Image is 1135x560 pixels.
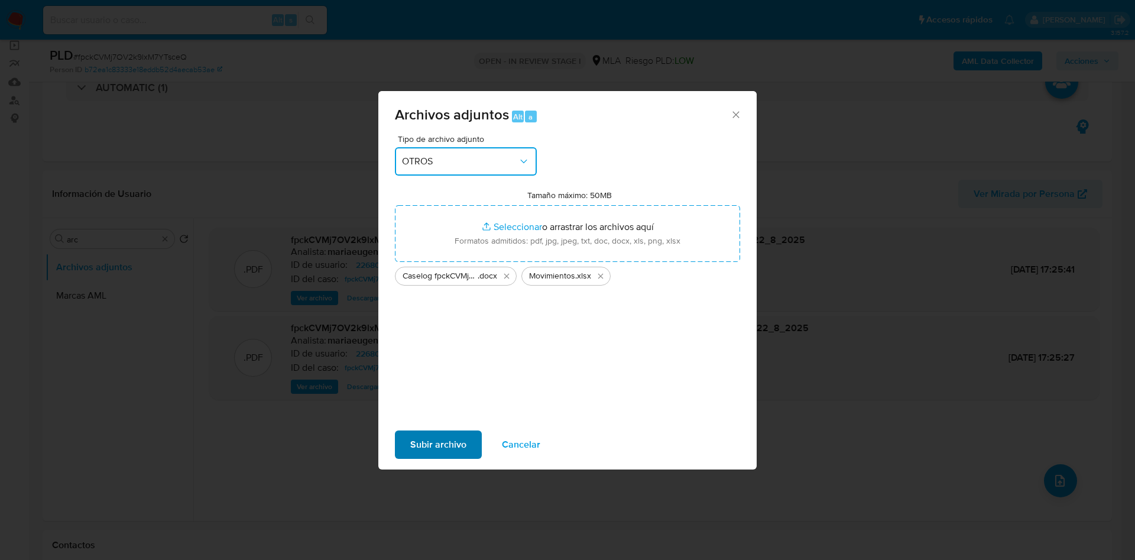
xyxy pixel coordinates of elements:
button: Eliminar Caselog fpckCVMj7OV2k9lxM7YTsceQ_2025_07_18_00_29_55.docx [500,269,514,283]
span: Archivos adjuntos [395,104,509,125]
span: Subir archivo [410,432,466,458]
ul: Archivos seleccionados [395,262,740,286]
button: Cerrar [730,109,741,119]
span: Caselog fpckCVMj7OV2k9lxM7YTsceQ_2025_07_18_00_29_55 [403,270,478,282]
span: OTROS [402,156,518,167]
button: Subir archivo [395,430,482,459]
span: a [528,111,533,122]
span: Tipo de archivo adjunto [398,135,540,143]
span: Alt [513,111,523,122]
span: .docx [478,270,497,282]
span: Cancelar [502,432,540,458]
button: Cancelar [487,430,556,459]
span: .xlsx [575,270,591,282]
label: Tamaño máximo: 50MB [527,190,612,200]
button: Eliminar Movimientos.xlsx [594,269,608,283]
span: Movimientos [529,270,575,282]
button: OTROS [395,147,537,176]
